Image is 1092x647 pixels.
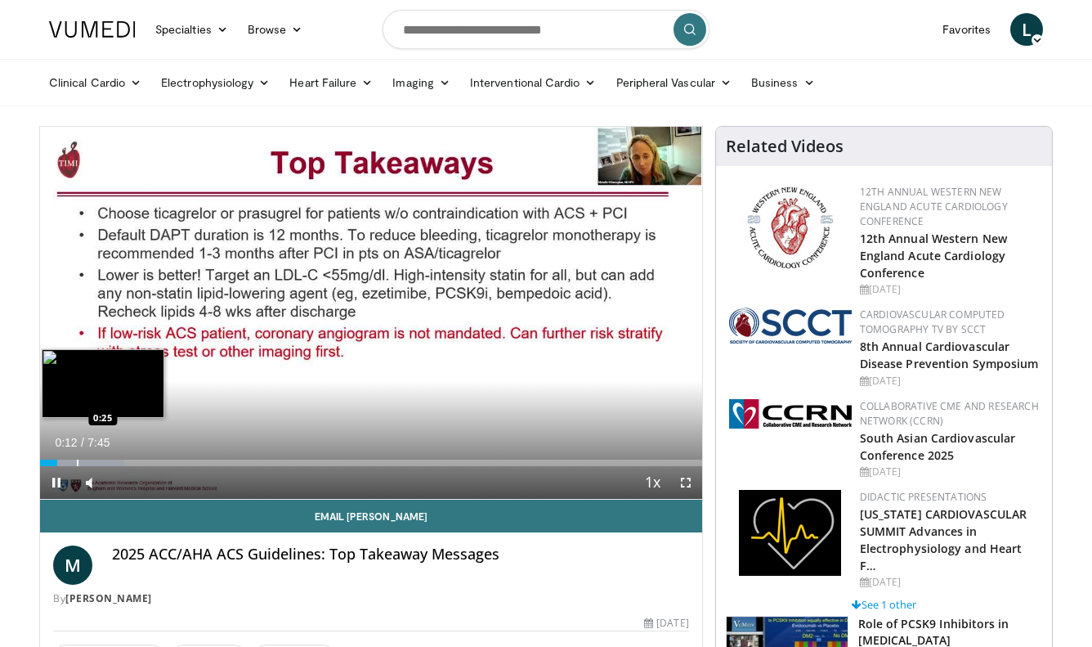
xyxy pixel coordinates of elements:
[860,231,1007,281] a: 12th Annual Western New England Acute Cardiology Conference
[40,466,73,499] button: Pause
[729,399,852,429] img: a04ee3ba-8487-4636-b0fb-5e8d268f3737.png.150x105_q85_autocrop_double_scale_upscale_version-0.2.png
[40,500,702,532] a: Email [PERSON_NAME]
[860,430,1016,463] a: South Asian Cardiovascular Conference 2025
[860,339,1039,371] a: 8th Annual Cardiovascular Disease Prevention Symposium
[860,308,1005,336] a: Cardiovascular Computed Tomography TV by SCCT
[145,13,238,46] a: Specialties
[460,66,606,99] a: Interventional Cardio
[852,597,916,612] a: See 1 other
[933,13,1000,46] a: Favorites
[860,185,1008,228] a: 12th Annual Western New England Acute Cardiology Conference
[40,127,702,500] video-js: Video Player
[860,575,1039,590] div: [DATE]
[606,66,741,99] a: Peripheral Vascular
[729,308,852,344] img: 51a70120-4f25-49cc-93a4-67582377e75f.png.150x105_q85_autocrop_double_scale_upscale_version-0.2.png
[739,490,841,576] img: 1860aa7a-ba06-47e3-81a4-3dc728c2b4cf.png.150x105_q85_autocrop_double_scale_upscale_version-0.2.png
[741,66,825,99] a: Business
[860,506,1027,573] a: [US_STATE] CARDIOVASCULAR SUMMIT Advances in Electrophysiology and Heart F…
[637,466,669,499] button: Playback Rate
[40,460,702,466] div: Progress Bar
[81,436,84,449] span: /
[860,399,1039,428] a: Collaborative CME and Research Network (CCRN)
[669,466,702,499] button: Fullscreen
[55,436,77,449] span: 0:12
[53,591,689,606] div: By
[644,616,688,631] div: [DATE]
[860,490,1039,505] div: Didactic Presentations
[87,436,110,449] span: 7:45
[860,465,1039,479] div: [DATE]
[39,66,151,99] a: Clinical Cardio
[280,66,383,99] a: Heart Failure
[73,466,105,499] button: Mute
[112,546,689,564] h4: 2025 ACC/AHA ACS Guidelines: Top Takeaway Messages
[1010,13,1043,46] a: L
[238,13,313,46] a: Browse
[42,349,164,418] img: image.jpeg
[726,137,844,156] h4: Related Videos
[53,546,92,585] a: M
[151,66,280,99] a: Electrophysiology
[860,282,1039,297] div: [DATE]
[49,21,136,38] img: VuMedi Logo
[65,591,152,605] a: [PERSON_NAME]
[745,185,835,271] img: 0954f259-7907-4053-a817-32a96463ecc8.png.150x105_q85_autocrop_double_scale_upscale_version-0.2.png
[383,10,709,49] input: Search topics, interventions
[860,374,1039,389] div: [DATE]
[383,66,460,99] a: Imaging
